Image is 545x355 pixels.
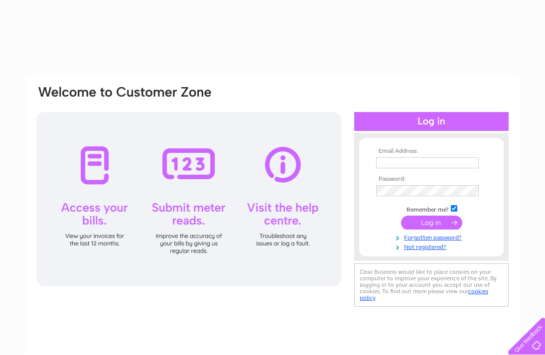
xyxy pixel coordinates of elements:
[376,241,489,251] a: Not registered?
[401,216,462,230] input: Submit
[376,232,489,241] a: Forgotten password?
[374,204,489,214] td: Remember me?
[374,148,489,155] th: Email Address:
[360,288,488,301] a: cookies policy
[374,176,489,183] th: Password:
[354,263,509,307] div: Clear Business would like to place cookies on your computer to improve your experience of the sit...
